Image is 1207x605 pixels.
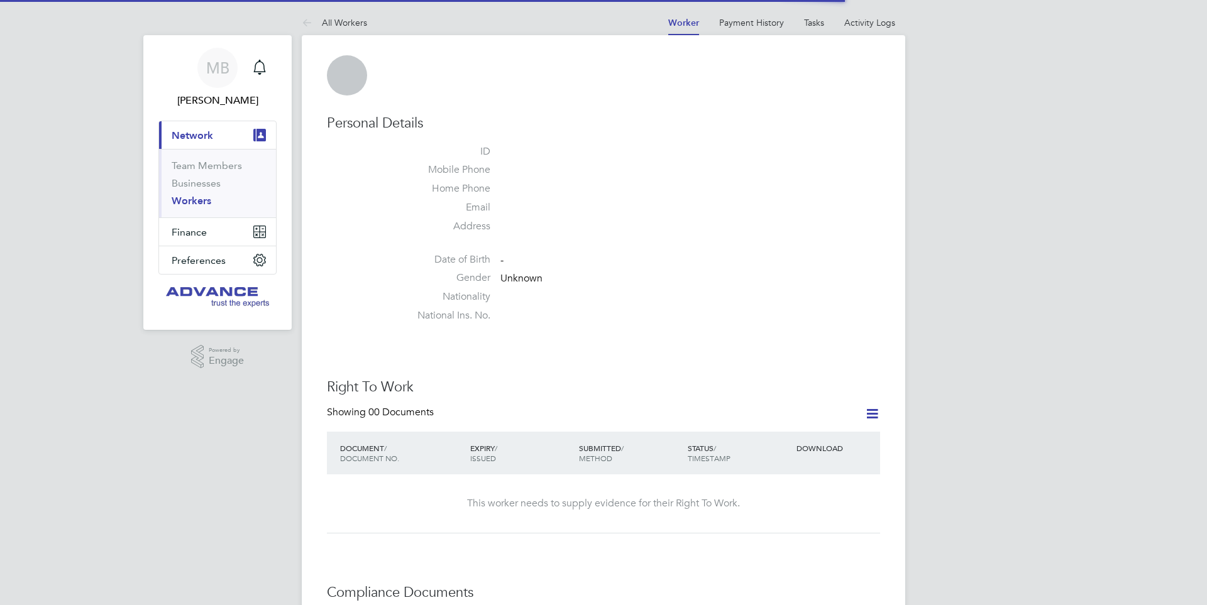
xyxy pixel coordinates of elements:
span: METHOD [579,453,612,463]
h3: Compliance Documents [327,584,880,602]
span: ISSUED [470,453,496,463]
h3: Right To Work [327,378,880,396]
label: Date of Birth [402,253,490,266]
span: / [714,443,716,453]
button: Preferences [159,246,276,274]
label: Mobile Phone [402,163,490,177]
label: Gender [402,271,490,285]
h3: Personal Details [327,114,880,133]
label: National Ins. No. [402,309,490,322]
a: Powered byEngage [191,345,245,369]
div: SUBMITTED [576,437,685,469]
a: Worker [668,18,699,28]
div: This worker needs to supply evidence for their Right To Work. [339,497,868,510]
a: All Workers [302,17,367,28]
div: DOWNLOAD [793,437,880,459]
a: Workers [172,195,211,207]
div: Showing [327,406,436,419]
span: 00 Documents [368,406,434,418]
a: Activity Logs [844,17,895,28]
span: Powered by [209,345,244,356]
div: DOCUMENT [337,437,467,469]
span: / [495,443,497,453]
span: MB [206,60,229,76]
div: Network [159,149,276,217]
a: Team Members [172,160,242,172]
a: Go to home page [158,287,277,307]
label: ID [402,145,490,158]
span: Engage [209,356,244,366]
img: advanceonline-logo-retina.png [166,287,269,307]
label: Address [402,220,490,233]
label: Email [402,201,490,214]
span: Martin Brown [158,93,277,108]
span: Finance [172,226,207,238]
a: Payment History [719,17,784,28]
div: EXPIRY [467,437,576,469]
span: DOCUMENT NO. [340,453,399,463]
span: Preferences [172,254,226,266]
a: Businesses [172,177,221,189]
a: Tasks [804,17,824,28]
div: STATUS [685,437,793,469]
span: / [621,443,624,453]
a: MB[PERSON_NAME] [158,48,277,108]
button: Network [159,121,276,149]
button: Finance [159,218,276,246]
span: / [384,443,387,453]
span: - [500,254,504,266]
span: Network [172,129,213,141]
label: Home Phone [402,182,490,195]
label: Nationality [402,290,490,303]
nav: Main navigation [143,35,292,330]
span: Unknown [500,273,543,285]
span: TIMESTAMP [688,453,730,463]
